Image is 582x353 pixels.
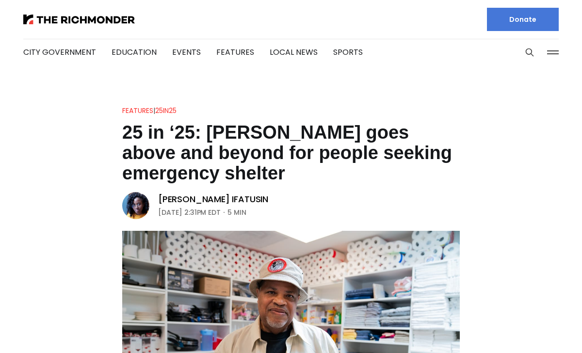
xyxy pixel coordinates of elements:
a: Education [112,47,157,58]
a: Features [122,106,153,115]
a: City Government [23,47,96,58]
a: Donate [487,8,559,31]
img: Victoria A. Ifatusin [122,192,149,219]
img: The Richmonder [23,15,135,24]
span: 5 min [227,207,246,218]
time: [DATE] 2:31PM EDT [158,207,221,218]
a: 25in25 [155,106,177,115]
a: Sports [333,47,363,58]
div: | [122,105,177,116]
button: Search this site [522,45,537,60]
a: [PERSON_NAME] Ifatusin [158,193,268,205]
a: Events [172,47,201,58]
a: Features [216,47,254,58]
h1: 25 in ‘25: [PERSON_NAME] goes above and beyond for people seeking emergency shelter [122,122,460,183]
a: Local News [270,47,318,58]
